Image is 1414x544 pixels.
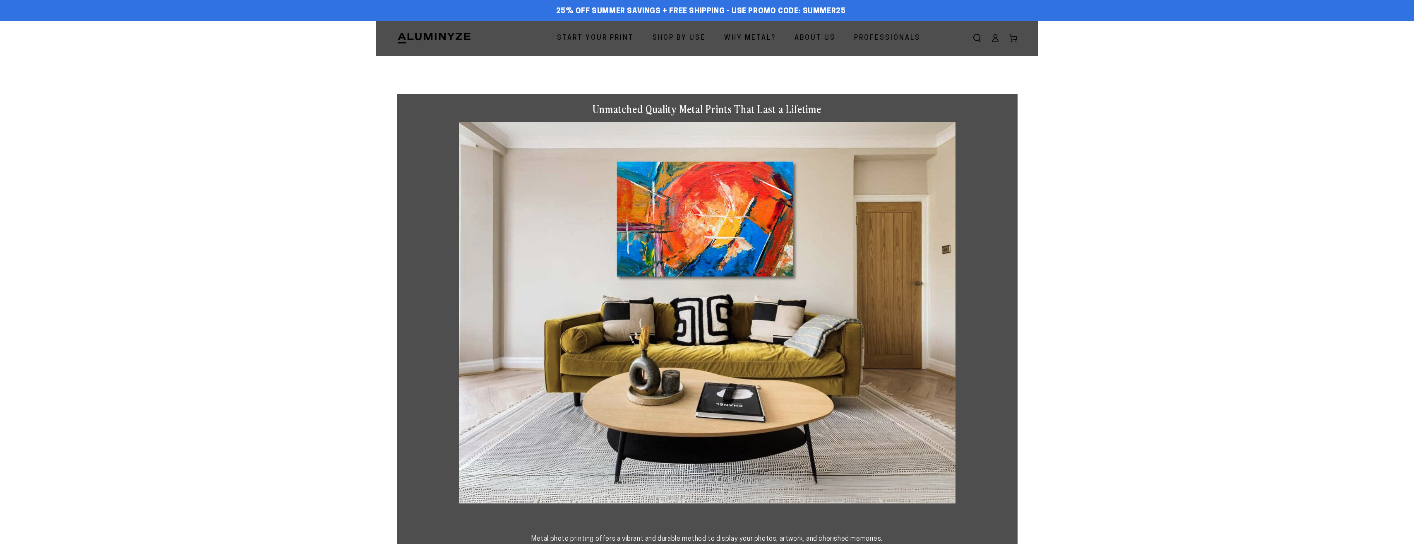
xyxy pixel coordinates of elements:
a: About Us [788,27,842,49]
summary: Search our site [968,29,986,47]
span: Why Metal? [724,32,776,44]
span: Professionals [854,32,920,44]
a: Professionals [848,27,927,49]
a: Start Your Print [551,27,640,49]
span: About Us [795,32,835,44]
h1: Unmatched Quality Metal Prints That Last a Lifetime [459,102,955,116]
img: Aluminyze [397,32,471,44]
h1: Metal Prints [397,56,1018,77]
span: Start Your Print [557,32,634,44]
span: 25% off Summer Savings + Free Shipping - Use Promo Code: SUMMER25 [556,7,846,16]
span: Shop By Use [653,32,706,44]
span: Metal photo printing offers a vibrant and durable method to display your photos, artwork, and che... [531,536,883,542]
a: Shop By Use [646,27,712,49]
a: Why Metal? [718,27,782,49]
